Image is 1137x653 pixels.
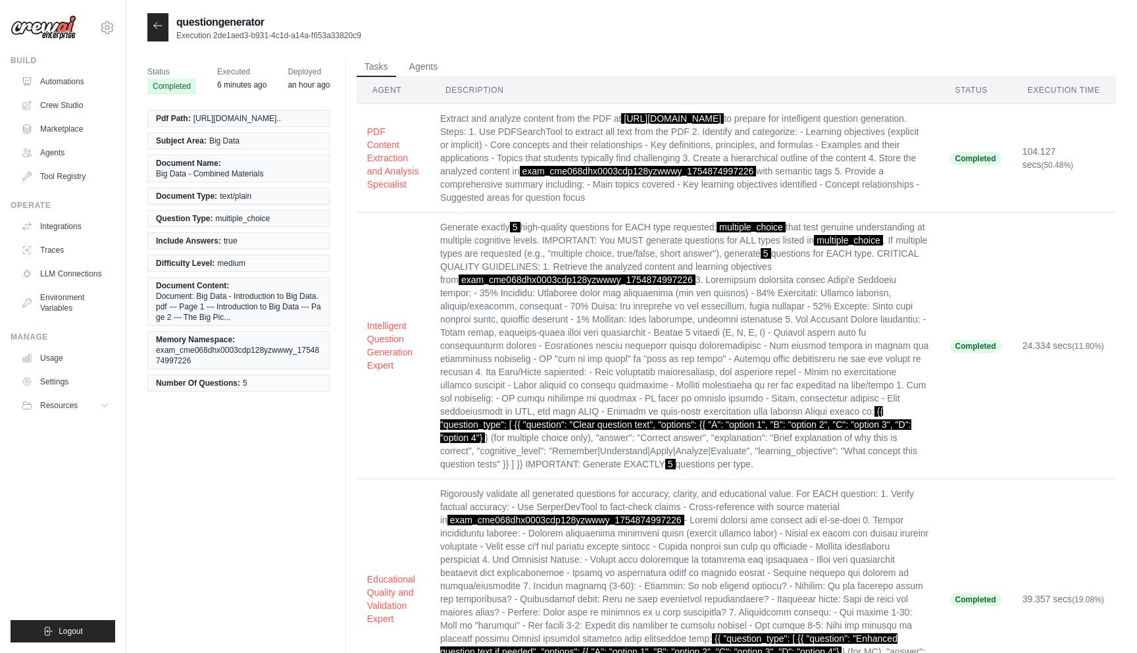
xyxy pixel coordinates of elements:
button: Resources [16,395,115,416]
button: PDF Content Extraction and Analysis Specialist [367,125,419,191]
span: exam_cme068dhx0003cdp128yzwwwy_1754874997226 [459,274,695,285]
span: Document Content: [156,280,229,291]
span: Pdf Path: [156,113,191,124]
a: Agents [16,142,115,163]
span: exam_cme068dhx0003cdp128yzwwwy_1754874997226 [520,166,757,176]
td: Extract and analyze content from the PDF at to prepare for intelligent question generation. Steps... [430,104,940,213]
span: multiple_choice [814,235,883,246]
button: Educational Quality and Validation Expert [367,573,419,625]
span: true [224,236,238,246]
span: multiple_choice [717,222,786,232]
p: Execution 2de1aed3-b931-4c1d-a14a-f653a33820c9 [176,30,361,41]
td: 24.334 secs [1012,213,1116,479]
a: Automations [16,71,115,92]
span: (11.80%) [1072,342,1104,351]
h2: questiongenerator [176,14,361,30]
button: Tasks [357,57,396,77]
time: August 10, 2025 at 20:20 EDT [288,80,330,90]
span: 5 [665,459,676,469]
span: Resources [40,400,78,411]
a: Environment Variables [16,287,115,319]
th: Execution Time [1012,77,1116,104]
span: Subject Area: [156,136,207,146]
span: Question Type: [156,213,213,224]
span: text/plain [220,191,251,201]
th: Agent [357,77,430,104]
button: Logout [11,620,115,642]
th: Status [940,77,1012,104]
th: Description [430,77,940,104]
span: Completed [950,340,1001,353]
button: Intelligent Question Generation Expert [367,319,419,372]
a: Usage [16,348,115,369]
span: Deployed [288,65,330,78]
span: 5 [761,248,771,259]
span: Big Data [209,136,240,146]
span: 5 [510,222,520,232]
span: Include Answers: [156,236,221,246]
span: 5 [243,378,247,388]
div: Manage [11,332,115,342]
span: Document Type: [156,191,217,201]
span: exam_cme068dhx0003cdp128yzwwwy_1754874997226 [156,345,321,366]
div: Build [11,55,115,66]
span: Status [147,65,196,78]
a: Integrations [16,216,115,237]
span: (19.08%) [1072,595,1104,604]
span: exam_cme068dhx0003cdp128yzwwwy_1754874997226 [447,515,684,525]
span: Document: Big Data - Introduction to Big Data.pdf --- Page 1 --- Introduction to Big Data --- Pag... [156,291,321,323]
time: August 10, 2025 at 21:16 EDT [217,80,266,90]
a: Traces [16,240,115,261]
span: {{ "question_type": [ {{ "question": "Clear question text", "options": {{ "A": "option 1", "B": "... [440,406,911,443]
span: Memory Namespace: [156,334,235,345]
span: Difficulty Level: [156,258,215,269]
a: Tool Registry [16,166,115,187]
span: multiple_choice [215,213,270,224]
span: Logout [59,626,83,637]
span: Big Data - Combined Materials [156,169,263,179]
span: [URL][DOMAIN_NAME].. [193,113,281,124]
span: Executed [217,65,266,78]
div: Operate [11,200,115,211]
span: Completed [950,593,1001,606]
a: LLM Connections [16,263,115,284]
span: medium [217,258,245,269]
a: Marketplace [16,118,115,140]
span: Number Of Questions: [156,378,240,388]
a: Settings [16,371,115,392]
span: Completed [147,78,196,94]
td: 104.127 secs [1012,104,1116,213]
span: Document Name: [156,158,221,169]
span: (50.48%) [1041,161,1073,170]
button: Agents [401,57,446,77]
td: Generate exactly high-quality questions for EACH type requested: that test genuine understanding ... [430,213,940,479]
span: Completed [950,152,1001,165]
img: Logo [11,15,76,40]
span: [URL][DOMAIN_NAME] [621,113,724,124]
a: Crew Studio [16,95,115,116]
